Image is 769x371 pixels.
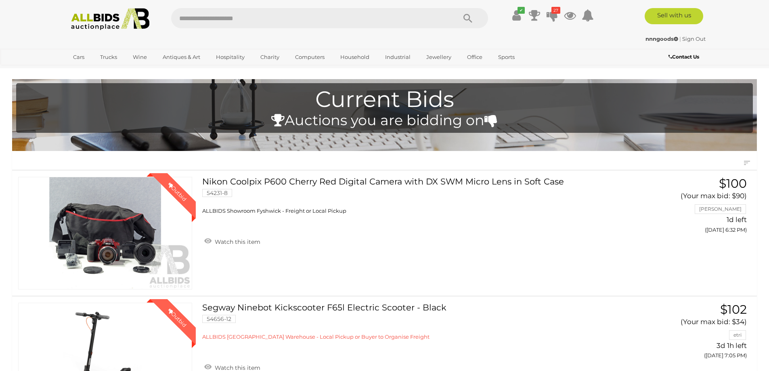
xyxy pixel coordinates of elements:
[68,64,136,77] a: [GEOGRAPHIC_DATA]
[645,8,703,24] a: Sell with us
[208,303,627,341] a: Segway Ninebot Kickscooter F65l Electric Scooter - Black 54656-12 ALLBIDS [GEOGRAPHIC_DATA] Wareh...
[208,177,627,215] a: Nikon Coolpix P600 Cherry Red Digital Camera with DX SWM Micro Lens in Soft Case 54231-8 ALLBIDS ...
[462,50,488,64] a: Office
[511,8,523,23] a: ✔
[213,238,260,245] span: Watch this item
[421,50,457,64] a: Jewellery
[518,7,525,14] i: ✔
[682,36,706,42] a: Sign Out
[68,50,90,64] a: Cars
[639,177,749,237] a: $100 (Your max bid: $90) [PERSON_NAME] 1d left ([DATE] 6:32 PM)
[255,50,285,64] a: Charity
[639,303,749,363] a: $102 (Your max bid: $34) etri 3d 1h left ([DATE] 7:05 PM)
[202,235,262,247] a: Watch this item
[211,50,250,64] a: Hospitality
[128,50,152,64] a: Wine
[159,299,196,336] div: Outbid
[157,50,205,64] a: Antiques & Art
[546,8,558,23] a: 27
[551,7,560,14] i: 27
[493,50,520,64] a: Sports
[720,302,747,317] span: $102
[20,113,749,128] h4: Auctions you are bidding on
[67,8,154,30] img: Allbids.com.au
[380,50,416,64] a: Industrial
[448,8,488,28] button: Search
[645,36,678,42] strong: nnngoods
[18,177,192,289] a: Outbid
[290,50,330,64] a: Computers
[95,50,122,64] a: Trucks
[679,36,681,42] span: |
[20,87,749,112] h1: Current Bids
[159,173,196,210] div: Outbid
[719,176,747,191] span: $100
[668,54,699,60] b: Contact Us
[335,50,375,64] a: Household
[668,52,701,61] a: Contact Us
[645,36,679,42] a: nnngoods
